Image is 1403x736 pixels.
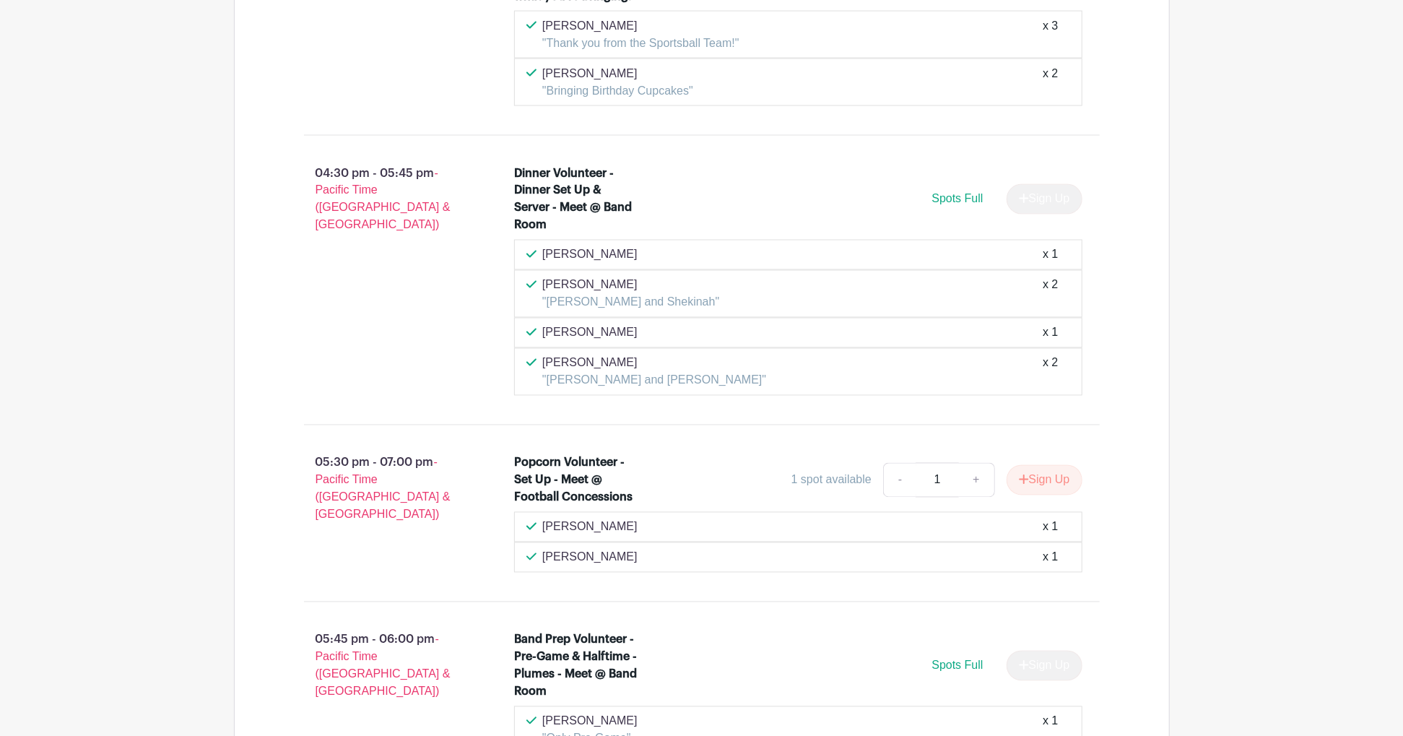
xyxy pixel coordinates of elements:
[542,549,638,566] p: [PERSON_NAME]
[542,246,638,264] p: [PERSON_NAME]
[542,713,638,730] p: [PERSON_NAME]
[542,324,638,342] p: [PERSON_NAME]
[316,456,451,521] span: - Pacific Time ([GEOGRAPHIC_DATA] & [GEOGRAPHIC_DATA])
[281,159,492,240] p: 04:30 pm - 05:45 pm
[1043,246,1058,264] div: x 1
[542,372,766,389] p: "[PERSON_NAME] and [PERSON_NAME]"
[931,659,983,672] span: Spots Full
[514,631,639,701] div: Band Prep Volunteer - Pre-Game & Halftime - Plumes - Meet @ Band Room
[514,454,639,506] div: Popcorn Volunteer - Set Up - Meet @ Football Concessions
[1043,324,1058,342] div: x 1
[281,625,492,706] p: 05:45 pm - 06:00 pm
[1043,277,1058,311] div: x 2
[1043,355,1058,389] div: x 2
[931,193,983,205] span: Spots Full
[542,294,719,311] p: "[PERSON_NAME] and Shekinah"
[791,472,872,489] div: 1 spot available
[316,633,451,698] span: - Pacific Time ([GEOGRAPHIC_DATA] & [GEOGRAPHIC_DATA])
[281,449,492,529] p: 05:30 pm - 07:00 pm
[1043,549,1058,566] div: x 1
[542,82,693,100] p: "Bringing Birthday Cupcakes"
[542,519,638,536] p: [PERSON_NAME]
[1043,519,1058,536] div: x 1
[542,277,719,294] p: [PERSON_NAME]
[542,65,693,82] p: [PERSON_NAME]
[542,35,739,52] p: "Thank you from the Sportsball Team!"
[1043,17,1058,52] div: x 3
[542,355,766,372] p: [PERSON_NAME]
[883,463,916,498] a: -
[1007,465,1082,495] button: Sign Up
[542,17,739,35] p: [PERSON_NAME]
[316,167,451,231] span: - Pacific Time ([GEOGRAPHIC_DATA] & [GEOGRAPHIC_DATA])
[514,165,639,234] div: Dinner Volunteer - Dinner Set Up & Server - Meet @ Band Room
[958,463,994,498] a: +
[1043,65,1058,100] div: x 2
